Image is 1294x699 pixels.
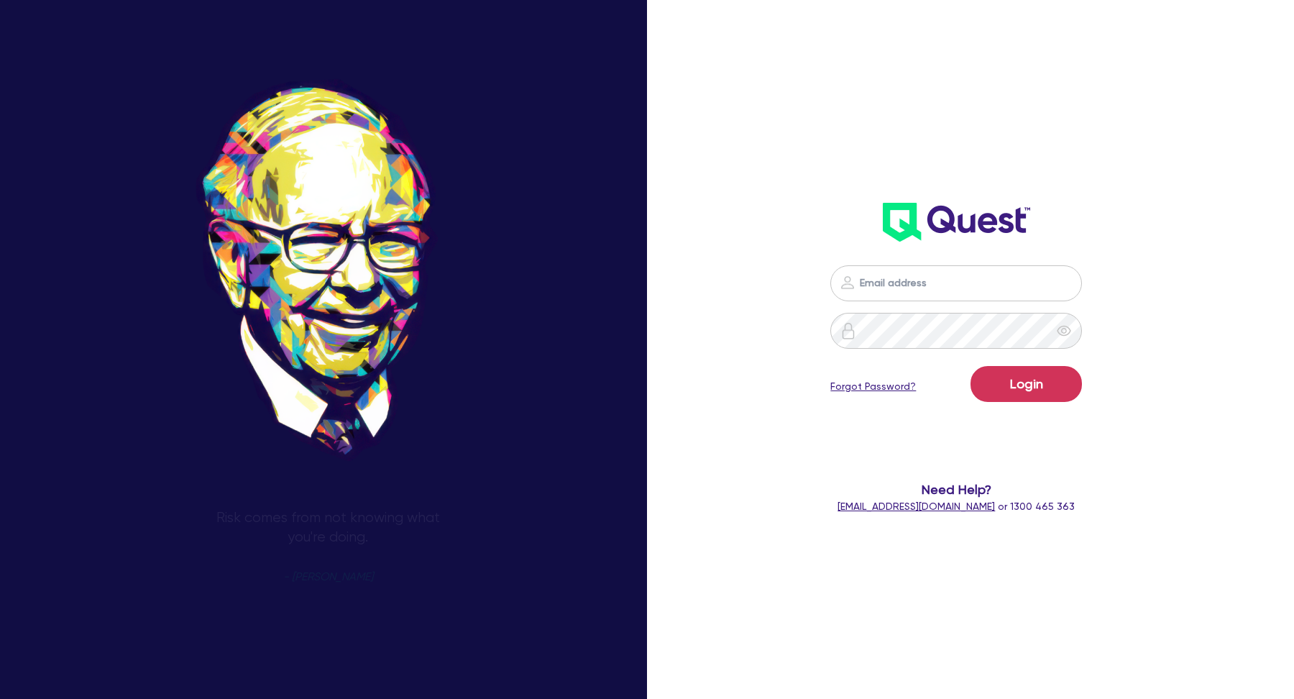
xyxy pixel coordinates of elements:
[839,274,856,291] img: icon-password
[283,572,373,582] span: - [PERSON_NAME]
[970,366,1082,402] button: Login
[883,203,1030,242] img: wH2k97JdezQIQAAAABJRU5ErkJggg==
[784,480,1129,499] span: Need Help?
[830,265,1082,301] input: Email address
[830,379,916,394] a: Forgot Password?
[1057,324,1071,338] span: eye
[838,501,995,512] a: [EMAIL_ADDRESS][DOMAIN_NAME]
[840,322,857,339] img: icon-password
[838,501,1075,512] span: or 1300 465 363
